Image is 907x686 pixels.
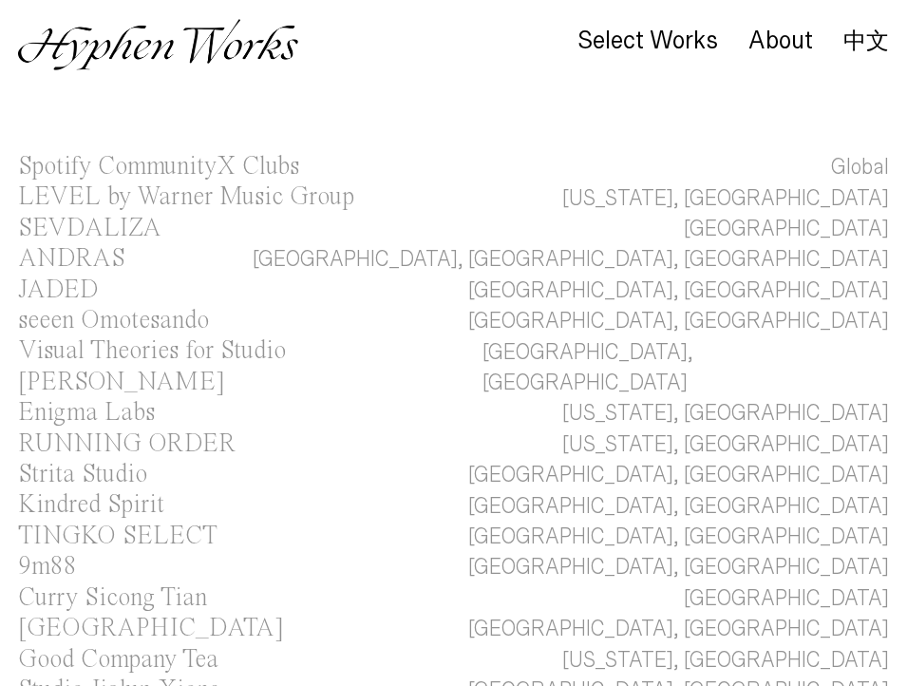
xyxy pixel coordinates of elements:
div: [GEOGRAPHIC_DATA], [GEOGRAPHIC_DATA] [468,460,889,490]
div: [GEOGRAPHIC_DATA], [GEOGRAPHIC_DATA] [468,522,889,552]
div: Enigma Labs [18,400,155,426]
div: [GEOGRAPHIC_DATA], [GEOGRAPHIC_DATA] [468,614,889,644]
div: Strita Studio [18,462,147,487]
div: Kindred Spirit [18,492,164,518]
div: [GEOGRAPHIC_DATA], [GEOGRAPHIC_DATA] [468,306,889,336]
img: Hyphen Works [18,19,298,70]
a: Select Works [577,31,718,52]
div: [GEOGRAPHIC_DATA], [GEOGRAPHIC_DATA] [468,276,889,306]
div: Good Company Tea [18,647,218,673]
div: Visual Theories for Studio [PERSON_NAME] [18,338,286,394]
div: JADED [18,277,99,303]
div: [GEOGRAPHIC_DATA], [GEOGRAPHIC_DATA] [482,337,889,398]
div: [GEOGRAPHIC_DATA] [684,214,889,244]
div: 9m88 [18,554,77,580]
div: [US_STATE], [GEOGRAPHIC_DATA] [562,645,889,676]
div: [GEOGRAPHIC_DATA] [18,616,284,641]
div: Global [831,152,889,182]
div: Curry Sicong Tian [18,585,207,611]
div: [GEOGRAPHIC_DATA], [GEOGRAPHIC_DATA], [GEOGRAPHIC_DATA] [253,244,889,275]
div: [US_STATE], [GEOGRAPHIC_DATA] [562,398,889,429]
div: seeen Omotesando [18,308,209,333]
div: [GEOGRAPHIC_DATA], [GEOGRAPHIC_DATA] [468,491,889,522]
div: SEVDALIZA [18,216,161,241]
a: 中文 [843,30,889,51]
div: Select Works [577,28,718,54]
div: TINGKO SELECT [18,524,217,549]
div: [GEOGRAPHIC_DATA], [GEOGRAPHIC_DATA] [468,552,889,582]
div: LEVEL by Warner Music Group [18,184,354,210]
div: Spotify CommunityX Clubs [18,154,299,180]
div: ANDRAS [18,246,125,272]
div: RUNNING ORDER [18,431,236,457]
a: About [748,31,813,52]
div: [US_STATE], [GEOGRAPHIC_DATA] [562,429,889,460]
div: [US_STATE], [GEOGRAPHIC_DATA] [562,183,889,214]
div: [GEOGRAPHIC_DATA] [684,583,889,614]
div: About [748,28,813,54]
